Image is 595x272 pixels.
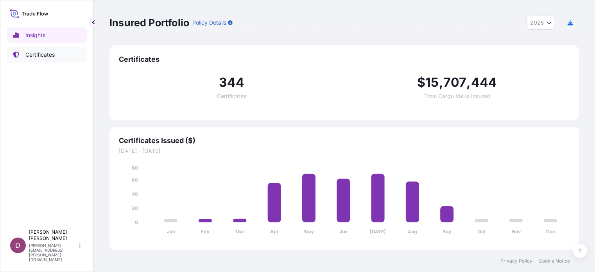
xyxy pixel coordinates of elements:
[25,51,55,59] p: Certificates
[439,76,443,89] span: ,
[500,258,532,264] a: Privacy Policy
[408,229,418,235] tspan: Aug
[512,229,521,235] tspan: Nov
[119,147,570,155] span: [DATE] - [DATE]
[132,165,138,171] tspan: 80
[478,229,486,235] tspan: Oct
[119,136,570,145] span: Certificates Issued ($)
[530,19,544,27] span: 2025
[29,229,77,242] p: [PERSON_NAME] [PERSON_NAME]
[7,47,87,63] a: Certificates
[426,76,439,89] span: 15
[471,76,497,89] span: 444
[7,27,87,43] a: Insights
[109,16,189,29] p: Insured Portfolio
[201,229,210,235] tspan: Feb
[546,229,555,235] tspan: Dec
[192,19,226,27] p: Policy Details
[304,229,314,235] tspan: May
[235,229,244,235] tspan: Mar
[443,229,452,235] tspan: Sep
[270,229,279,235] tspan: Apr
[16,242,21,249] span: D
[132,205,138,211] tspan: 20
[339,229,348,235] tspan: Jun
[167,229,175,235] tspan: Jan
[467,76,471,89] span: ,
[424,93,490,99] span: Total Cargo Value Insured
[527,16,555,30] button: Year Selector
[119,55,570,64] span: Certificates
[29,243,77,262] p: [PERSON_NAME][EMAIL_ADDRESS][PERSON_NAME][DOMAIN_NAME]
[219,76,245,89] span: 344
[132,177,138,183] tspan: 60
[539,258,570,264] a: Cookie Notice
[370,229,386,235] tspan: [DATE]
[217,93,246,99] span: Certificates
[443,76,467,89] span: 707
[132,191,138,197] tspan: 40
[135,219,138,225] tspan: 0
[25,31,45,39] p: Insights
[417,76,425,89] span: $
